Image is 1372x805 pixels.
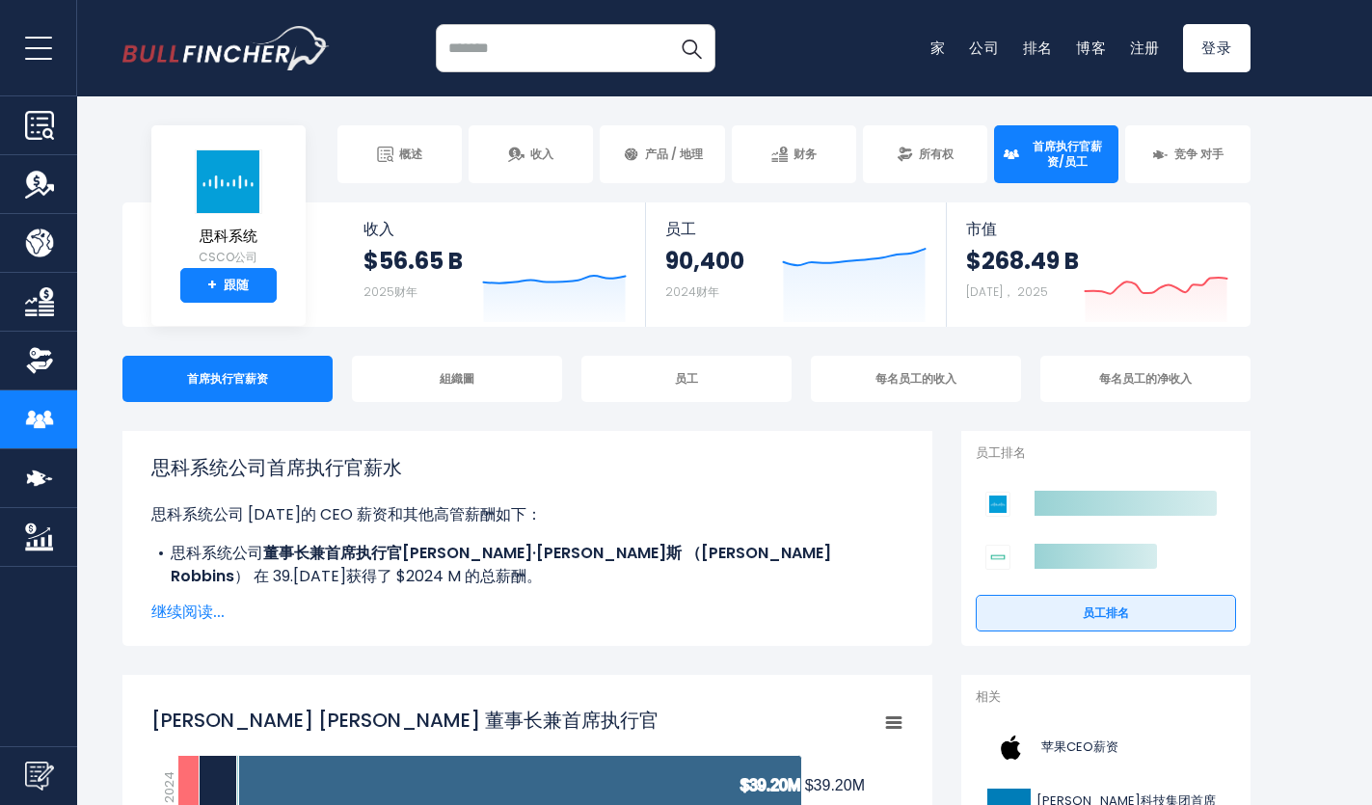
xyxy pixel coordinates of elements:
[1025,139,1110,169] span: 首席执行官薪资/员工
[794,147,817,162] span: 财务
[600,125,724,183] a: 产品 / 地理
[985,545,1010,570] img: 惠普企业公司竞争对手标志
[160,771,178,803] text: 2024
[363,220,627,238] span: 收入
[966,283,1048,300] small: [DATE]， 2025
[224,279,249,292] font: 跟随
[344,202,646,327] a: 收入 $56.65 B 2025财年
[1076,38,1107,58] a: 博客
[646,202,946,327] a: 员工 90,400 2024财年
[194,148,263,269] a: 思科系统 CSCO公司
[732,125,856,183] a: 财务
[1040,356,1251,402] div: 每名员工的净收入
[966,220,1228,238] span: 市值
[811,356,1021,402] div: 每名员工的收入
[976,595,1236,631] a: 员工排名
[1130,38,1161,58] a: 注册
[151,542,903,588] li: 思科系统公司 ） 在 39.[DATE]获得了 $2024 M 的总薪酬。
[985,492,1010,517] img: 思科系统公司竞争对手徽标
[151,503,903,526] p: 思科系统公司 [DATE]的 CEO 薪资和其他高管薪酬如下：
[352,356,562,402] div: 組織圖
[919,147,954,162] span: 所有权
[645,147,703,162] span: 产品 / 地理
[976,445,1236,462] p: 员工排名
[665,246,744,276] strong: 90,400
[1041,739,1118,756] span: 苹果CEO薪资
[180,268,277,303] a: +跟随
[171,542,831,587] b: 董事长兼首席执行官[PERSON_NAME]·[PERSON_NAME]斯 （[PERSON_NAME] Robbins
[930,38,946,58] a: 家
[151,601,903,624] span: 继续阅读...
[994,125,1118,183] a: 首席执行官薪资/员工
[337,125,462,183] a: 概述
[25,346,54,375] img: 所有权
[399,147,422,162] span: 概述
[122,356,333,402] div: 首席执行官薪资
[1174,147,1224,162] span: 竞争 对手
[947,202,1248,327] a: 市值 $268.49 B [DATE]， 2025
[804,777,864,793] tspan: $39.20M
[363,283,417,300] small: 2025财年
[863,125,987,183] a: 所有权
[122,26,330,70] img: 红腹鱼标志
[151,707,659,734] tspan: [PERSON_NAME] [PERSON_NAME] 董事长兼首席执行官
[969,38,1000,58] a: 公司
[195,228,262,245] span: 思科系统
[665,283,719,300] small: 2024财年
[976,721,1236,774] a: 苹果CEO薪资
[1023,38,1054,58] a: 排名
[469,125,593,183] a: 收入
[1183,24,1251,72] a: 登录
[195,249,262,266] small: CSCO公司
[207,277,217,294] strong: +
[976,689,1236,706] p: 相关
[530,147,553,162] span: 收入
[665,220,927,238] span: 员工
[740,777,799,793] tspan: $39.20M
[667,24,715,72] button: 搜索
[1125,125,1250,183] a: 竞争 对手
[151,453,903,482] h1: 思科系统公司首席执行官薪水
[363,246,463,276] strong: $56.65 B
[966,246,1079,276] strong: $268.49 B
[581,356,792,402] div: 员工
[987,726,1036,769] img: AAPL标志
[122,26,330,70] a: 进入首页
